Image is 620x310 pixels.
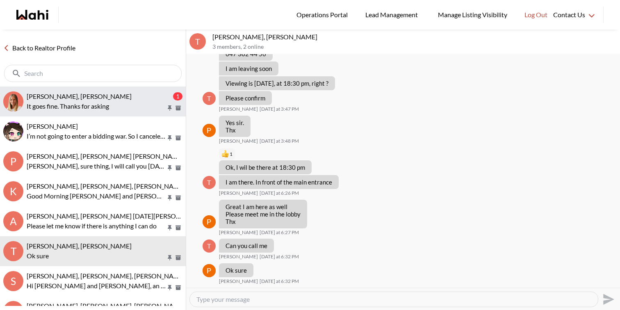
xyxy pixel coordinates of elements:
div: T [203,239,216,253]
p: Good Morning [PERSON_NAME] and [PERSON_NAME]. To clarify, the appointment has NOT been confirmed ... [27,191,166,201]
button: Pin [166,164,173,171]
div: T [189,33,206,50]
time: 2025-09-22T22:26:10.594Z [260,190,299,196]
span: Operations Portal [296,9,351,20]
button: Reactions: like [221,151,232,157]
p: [PERSON_NAME], [PERSON_NAME] [212,33,617,41]
time: 2025-09-22T22:32:33.756Z [260,253,299,260]
div: TIGRAN ARUSTAMYAN, Michelle [3,91,23,112]
div: Paul Sharma [203,215,216,228]
div: T [203,92,216,105]
button: Pin [166,224,173,231]
p: Ok sure [27,251,166,261]
div: P [3,151,23,171]
img: P [203,264,216,277]
time: 2025-09-22T22:32:43.389Z [260,278,299,285]
p: Viewing is [DATE], at 18:30 pm, right ? [226,80,328,87]
div: Reaction list [219,148,315,161]
textarea: Type your message [196,295,591,303]
p: I am leaving soon [226,65,272,72]
span: [PERSON_NAME], [PERSON_NAME] [27,92,132,100]
p: Ok, I wil be there at 18:30 pm [226,164,305,171]
div: T [3,241,23,261]
div: S [3,271,23,291]
time: 2025-09-22T19:47:38.923Z [260,106,299,112]
time: 2025-09-22T22:27:06.293Z [260,229,299,236]
span: [PERSON_NAME], [PERSON_NAME] [PERSON_NAME] [27,152,184,160]
button: Archive [174,284,182,291]
div: Paul Sharma [203,264,216,277]
span: Log Out [524,9,547,20]
span: [PERSON_NAME], [PERSON_NAME], [PERSON_NAME] [27,272,185,280]
button: Pin [166,254,173,261]
p: [PERSON_NAME], sure thing, I will call you [DATE] at 4:30pm. [27,161,166,171]
span: 1 [230,151,232,157]
div: A [3,211,23,231]
span: [PERSON_NAME] [219,190,258,196]
span: [PERSON_NAME], [PERSON_NAME], [PERSON_NAME] [27,302,185,310]
img: P [203,215,216,228]
span: [PERSON_NAME] [219,253,258,260]
span: [PERSON_NAME], [PERSON_NAME] [DATE][PERSON_NAME], [PERSON_NAME] [27,212,258,220]
button: Archive [174,224,182,231]
button: Archive [174,164,182,171]
div: T [203,176,216,189]
span: [PERSON_NAME] [27,122,78,130]
button: Pin [166,134,173,141]
p: Ok sure [226,267,247,274]
p: It goes fine. Thanks for asking [27,101,166,111]
button: Send [598,290,617,308]
button: Archive [174,254,182,261]
p: 3 members , 2 online [212,43,617,50]
p: Yes sir. Thx [226,119,244,134]
input: Search [24,69,163,77]
span: [PERSON_NAME], [PERSON_NAME] [27,242,132,250]
img: P [203,124,216,137]
img: T [3,91,23,112]
div: 1 [173,92,182,100]
a: Wahi homepage [16,10,48,20]
p: I’m not going to enter a bidding war. So I canceled the showing for [STREET_ADDRESS][PERSON_NAME] [27,131,166,141]
div: K [3,181,23,201]
span: [PERSON_NAME] [219,138,258,144]
img: l [3,121,23,141]
p: Please confirm [226,94,265,102]
p: 647 382 44 56 [226,50,266,57]
p: Please let me know if there is anything I can do [27,221,166,231]
span: [PERSON_NAME] [219,229,258,236]
div: liuhong chen, Faraz [3,121,23,141]
p: Can you call me [226,242,267,249]
span: [PERSON_NAME] [219,278,258,285]
button: Archive [174,134,182,141]
p: I am there. In front of the main entrance [226,178,332,186]
time: 2025-09-22T19:48:53.529Z [260,138,299,144]
p: Great I am here as well Please meet me in the lobby Thx [226,203,301,225]
span: [PERSON_NAME], [PERSON_NAME], [PERSON_NAME], [PERSON_NAME] [27,182,239,190]
button: Archive [174,194,182,201]
span: Lead Management [365,9,421,20]
span: Manage Listing Visibility [435,9,510,20]
button: Pin [166,284,173,291]
span: [PERSON_NAME] [219,106,258,112]
button: Pin [166,105,173,112]
button: Archive [174,105,182,112]
div: Paul Sharma [203,124,216,137]
button: Pin [166,194,173,201]
p: Hi [PERSON_NAME] and [PERSON_NAME], an offer has been submitted for [STREET_ADDRESS]. If you’re s... [27,281,166,291]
